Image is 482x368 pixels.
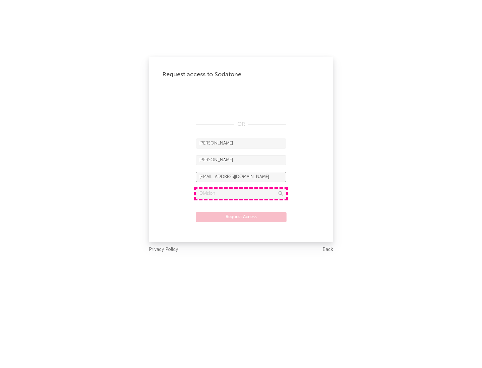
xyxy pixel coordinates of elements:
[196,120,286,128] div: OR
[196,139,286,149] input: First Name
[196,172,286,182] input: Email
[196,155,286,165] input: Last Name
[149,246,178,254] a: Privacy Policy
[196,189,286,199] input: Division
[196,212,287,222] button: Request Access
[162,71,320,79] div: Request access to Sodatone
[323,246,333,254] a: Back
